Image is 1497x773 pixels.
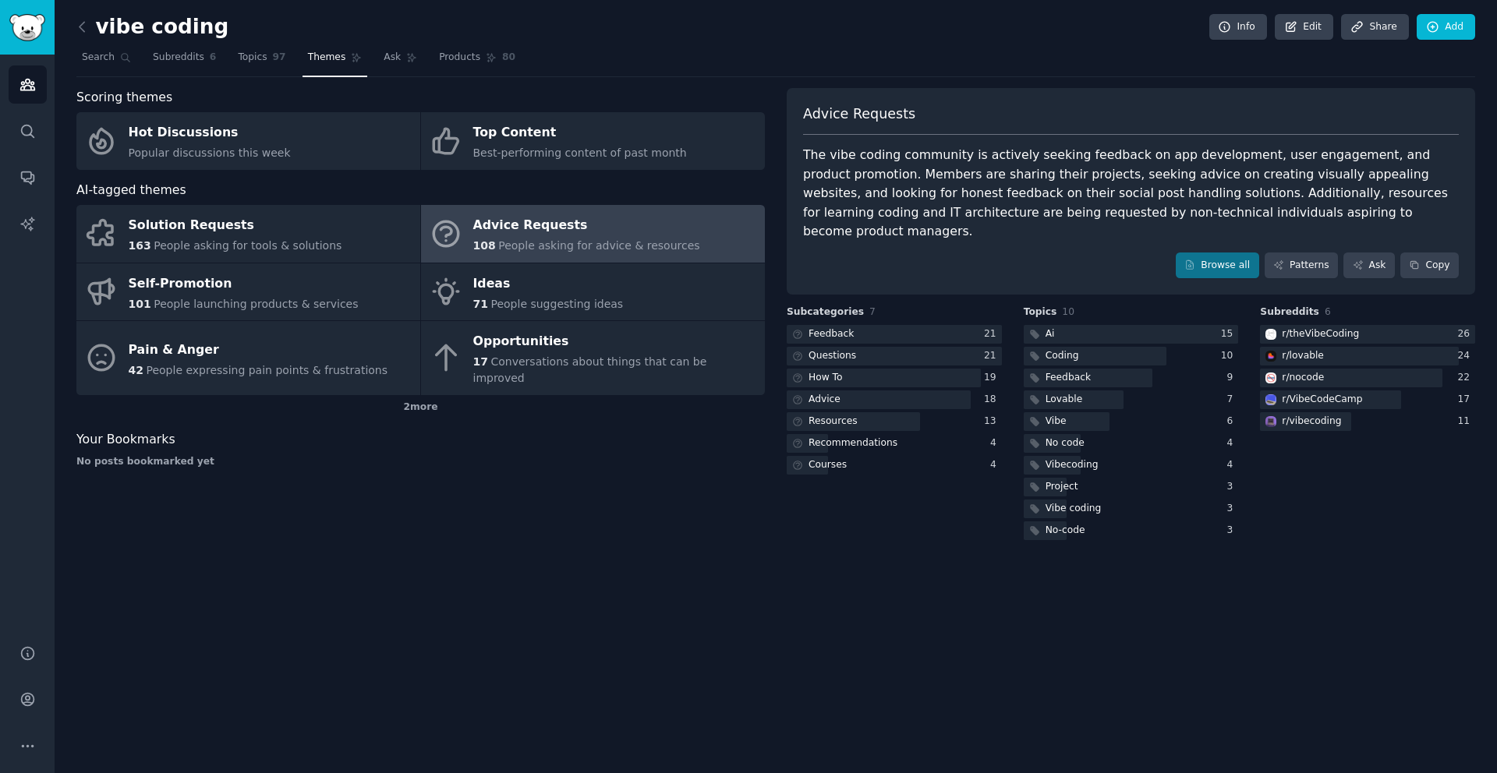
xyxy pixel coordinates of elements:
[1024,412,1239,432] a: Vibe6
[787,305,864,319] span: Subcategories
[76,263,420,321] a: Self-Promotion101People launching products & services
[1024,478,1239,497] a: Project3
[1343,252,1395,279] a: Ask
[1024,499,1239,519] a: Vibe coding3
[1417,14,1475,41] a: Add
[787,325,1002,344] a: Feedback21
[984,415,1002,429] div: 13
[490,298,623,310] span: People suggesting ideas
[473,355,707,384] span: Conversations about things that can be improved
[1227,436,1239,450] div: 4
[473,271,624,296] div: Ideas
[439,51,480,65] span: Products
[1227,458,1239,472] div: 4
[498,239,699,252] span: People asking for advice & resources
[1265,394,1276,405] img: VibeCodeCamp
[384,51,401,65] span: Ask
[308,51,346,65] span: Themes
[809,371,843,385] div: How To
[473,121,687,146] div: Top Content
[76,88,172,108] span: Scoring themes
[76,15,228,40] h2: vibe coding
[76,321,420,395] a: Pain & Anger42People expressing pain points & frustrations
[787,434,1002,454] a: Recommendations4
[1227,480,1239,494] div: 3
[1457,393,1475,407] div: 17
[1227,524,1239,538] div: 3
[1265,416,1276,427] img: vibecoding
[1265,372,1276,383] img: nocode
[421,321,765,395] a: Opportunities17Conversations about things that can be improved
[76,112,420,170] a: Hot DiscussionsPopular discussions this week
[1282,393,1362,407] div: r/ VibeCodeCamp
[1227,393,1239,407] div: 7
[809,458,847,472] div: Courses
[273,51,286,65] span: 97
[1265,351,1276,362] img: lovable
[1260,369,1475,388] a: nocoder/nocode22
[1400,252,1459,279] button: Copy
[154,239,342,252] span: People asking for tools & solutions
[1341,14,1408,41] a: Share
[869,306,876,317] span: 7
[984,371,1002,385] div: 19
[1024,521,1239,541] a: No-code3
[154,298,358,310] span: People launching products & services
[1260,390,1475,410] a: VibeCodeCampr/VibeCodeCamp17
[1046,415,1067,429] div: Vibe
[76,205,420,263] a: Solution Requests163People asking for tools & solutions
[1024,369,1239,388] a: Feedback9
[473,239,496,252] span: 108
[1325,306,1331,317] span: 6
[129,121,291,146] div: Hot Discussions
[1282,349,1324,363] div: r/ lovable
[1457,371,1475,385] div: 22
[803,146,1459,242] div: The vibe coding community is actively seeking feedback on app development, user engagement, and p...
[787,369,1002,388] a: How To19
[421,112,765,170] a: Top ContentBest-performing content of past month
[1282,415,1341,429] div: r/ vibecoding
[1260,305,1319,319] span: Subreddits
[473,146,687,159] span: Best-performing content of past month
[1221,349,1239,363] div: 10
[984,393,1002,407] div: 18
[146,364,388,376] span: People expressing pain points & frustrations
[129,337,388,362] div: Pain & Anger
[990,458,1002,472] div: 4
[1265,329,1276,340] img: theVibeCoding
[809,415,858,429] div: Resources
[787,456,1002,475] a: Courses4
[984,327,1002,341] div: 21
[809,349,856,363] div: Questions
[787,390,1002,410] a: Advice18
[1457,349,1475,363] div: 24
[129,214,342,238] div: Solution Requests
[473,330,757,355] div: Opportunities
[1209,14,1267,41] a: Info
[1457,327,1475,341] div: 26
[129,239,151,252] span: 163
[473,214,700,238] div: Advice Requests
[1265,252,1338,279] a: Patterns
[1062,306,1074,317] span: 10
[1221,327,1239,341] div: 15
[1024,390,1239,410] a: Lovable7
[809,327,854,341] div: Feedback
[76,455,765,469] div: No posts bookmarked yet
[803,104,915,124] span: Advice Requests
[1275,14,1333,41] a: Edit
[129,298,151,310] span: 101
[129,146,291,159] span: Popular discussions this week
[76,45,136,77] a: Search
[147,45,221,77] a: Subreddits6
[787,347,1002,366] a: Questions21
[1260,412,1475,432] a: vibecodingr/vibecoding11
[1046,327,1055,341] div: Ai
[1046,524,1085,538] div: No-code
[129,271,359,296] div: Self-Promotion
[1457,415,1475,429] div: 11
[378,45,423,77] a: Ask
[210,51,217,65] span: 6
[82,51,115,65] span: Search
[502,51,515,65] span: 80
